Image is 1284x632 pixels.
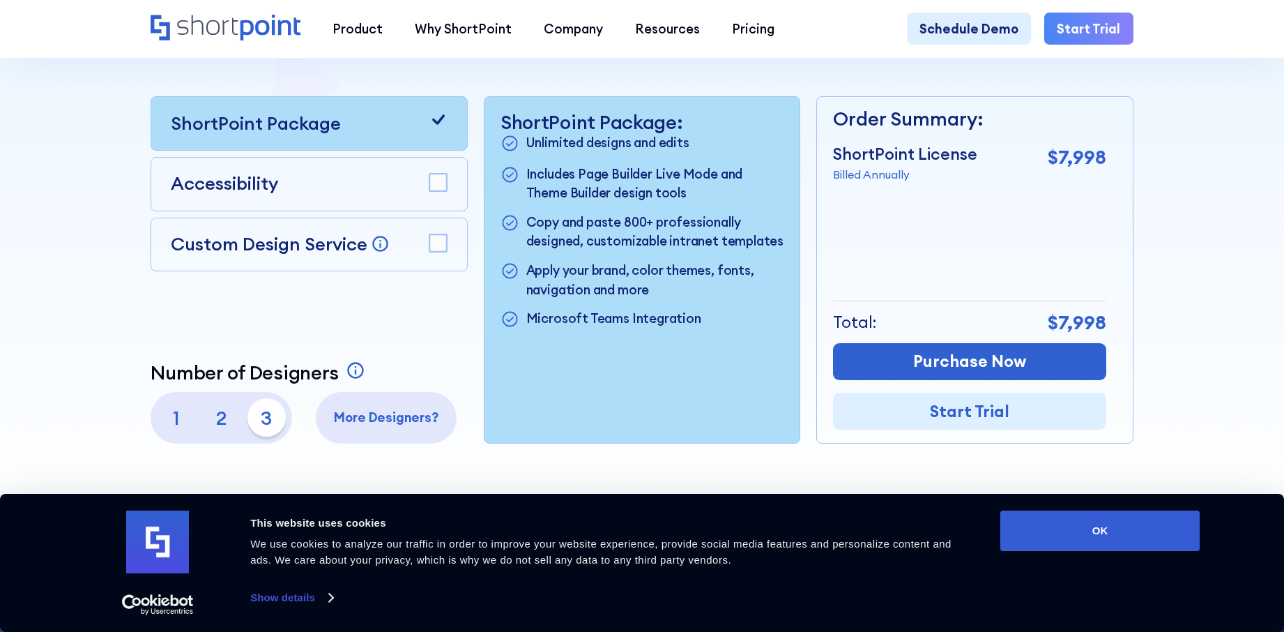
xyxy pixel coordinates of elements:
[833,104,1106,133] p: Order Summary:
[635,20,700,39] div: Resources
[202,398,240,437] p: 2
[247,398,286,437] p: 3
[716,13,790,45] a: Pricing
[833,343,1106,380] a: Purchase Now
[833,142,977,167] p: ShortPoint License
[151,361,339,384] p: Number of Designers
[151,15,300,43] a: Home
[526,165,784,203] p: Includes Page Builder Live Mode and Theme Builder design tools
[158,398,196,437] p: 1
[316,13,399,45] a: Product
[250,515,969,532] div: This website uses cookies
[1000,511,1200,551] button: OK
[526,133,689,155] p: Unlimited designs and edits
[1048,308,1106,336] p: $7,998
[171,232,367,255] p: Custom Design Service
[528,13,619,45] a: Company
[526,213,784,251] p: Copy and paste 800+ professionally designed, customizable intranet templates
[833,166,977,183] p: Billed Annually
[333,20,383,39] div: Product
[833,393,1106,430] a: Start Trial
[250,538,951,566] span: We use cookies to analyze our traffic in order to improve your website experience, provide social...
[526,261,784,299] p: Apply your brand, color themes, fonts, navigation and more
[619,13,716,45] a: Resources
[250,587,333,608] a: Show details
[171,170,278,197] p: Accessibility
[907,13,1032,45] a: Schedule Demo
[171,110,341,137] p: ShortPoint Package
[97,594,219,615] a: Usercentrics Cookiebot - opens in a new window
[322,408,450,428] p: More Designers?
[732,20,774,39] div: Pricing
[399,13,528,45] a: Why ShortPoint
[500,110,784,133] p: ShortPoint Package:
[833,310,876,335] p: Total:
[544,20,603,39] div: Company
[1044,13,1133,45] a: Start Trial
[526,309,701,331] p: Microsoft Teams Integration
[151,361,368,384] a: Number of Designers
[126,511,189,573] img: logo
[1048,142,1106,171] p: $7,998
[415,20,512,39] div: Why ShortPoint
[1033,470,1284,632] iframe: Chat Widget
